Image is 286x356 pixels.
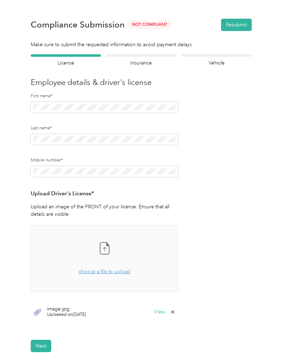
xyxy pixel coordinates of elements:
[31,59,101,67] h4: License
[31,93,178,99] label: First name*
[31,189,178,198] h3: Upload Driver's License*
[31,76,252,88] h3: Employee details & driver’s license
[246,317,286,356] iframe: Everlance-gr Chat Button Frame
[31,41,252,48] div: Make sure to submit the requested information to avoid payment delays
[47,307,86,312] span: image.jpg
[31,226,178,291] span: choose a file to upload
[31,20,125,30] h1: Compliance Submission
[106,59,176,67] h4: Insurance
[181,59,252,67] h4: Vehicle
[31,340,51,352] button: Next
[221,19,252,31] button: Resubmit
[31,203,178,218] p: Upload an image of the FRONT of your license. Ensure that all details are visible.
[47,312,86,318] span: Uploaded on [DATE]
[31,125,178,131] label: Last name*
[129,20,171,29] span: Not Compliant
[79,269,130,275] span: choose a file to upload
[31,157,178,164] label: Mobile number*
[154,309,165,314] button: View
